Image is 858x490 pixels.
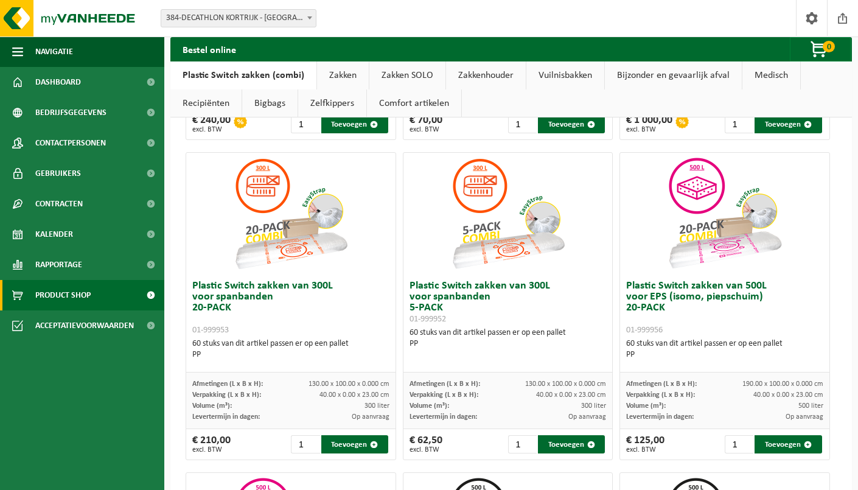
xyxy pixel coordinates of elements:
div: PP [410,338,607,349]
span: 01-999956 [626,326,663,335]
div: 60 stuks van dit artikel passen er op een pallet [192,338,389,360]
div: PP [192,349,389,360]
span: Op aanvraag [786,413,823,421]
div: € 1 000,00 [626,115,672,133]
input: 1 [508,435,537,453]
h2: Bestel online [170,37,248,61]
span: 190.00 x 100.00 x 0.000 cm [742,380,823,388]
span: Verpakking (L x B x H): [192,391,261,399]
div: € 62,50 [410,435,442,453]
a: Comfort artikelen [367,89,461,117]
a: Vuilnisbakken [526,61,604,89]
span: 300 liter [581,402,606,410]
span: Gebruikers [35,158,81,189]
div: PP [626,349,823,360]
a: Bijzonder en gevaarlijk afval [605,61,742,89]
span: 300 liter [364,402,389,410]
div: € 210,00 [192,435,231,453]
span: 40.00 x 0.00 x 23.00 cm [753,391,823,399]
span: Op aanvraag [568,413,606,421]
span: excl. BTW [626,446,664,453]
a: Recipiënten [170,89,242,117]
button: Toevoegen [755,435,821,453]
div: € 240,00 [192,115,231,133]
span: excl. BTW [192,126,231,133]
span: Contracten [35,189,83,219]
span: 0 [823,41,835,52]
div: 60 stuks van dit artikel passen er op een pallet [626,338,823,360]
span: Contactpersonen [35,128,106,158]
a: Zakken SOLO [369,61,445,89]
span: Afmetingen (L x B x H): [192,380,263,388]
span: Verpakking (L x B x H): [410,391,478,399]
span: Dashboard [35,67,81,97]
button: Toevoegen [538,115,605,133]
span: 500 liter [798,402,823,410]
button: Toevoegen [321,115,388,133]
input: 1 [291,435,320,453]
span: Levertermijn in dagen: [192,413,260,421]
span: 384-DECATHLON KORTRIJK - KORTRIJK [161,9,316,27]
input: 1 [291,115,320,133]
span: Bedrijfsgegevens [35,97,106,128]
div: € 125,00 [626,435,664,453]
span: Afmetingen (L x B x H): [410,380,480,388]
span: excl. BTW [410,126,442,133]
div: 60 stuks van dit artikel passen er op een pallet [410,327,607,349]
input: 1 [725,115,754,133]
a: Medisch [742,61,800,89]
span: Volume (m³): [410,402,449,410]
a: Zakken [317,61,369,89]
span: Op aanvraag [352,413,389,421]
a: Plastic Switch zakken (combi) [170,61,316,89]
button: Toevoegen [755,115,821,133]
button: 0 [790,37,851,61]
span: 01-999952 [410,315,446,324]
span: Acceptatievoorwaarden [35,310,134,341]
span: Afmetingen (L x B x H): [626,380,697,388]
span: 40.00 x 0.00 x 23.00 cm [536,391,606,399]
span: 384-DECATHLON KORTRIJK - KORTRIJK [161,10,316,27]
span: Rapportage [35,250,82,280]
span: Levertermijn in dagen: [410,413,477,421]
h3: Plastic Switch zakken van 500L voor EPS (isomo, piepschuim) 20-PACK [626,281,823,335]
img: 01-999952 [447,153,569,275]
span: excl. BTW [626,126,672,133]
a: Zelfkippers [298,89,366,117]
span: Verpakking (L x B x H): [626,391,695,399]
span: Kalender [35,219,73,250]
a: Bigbags [242,89,298,117]
span: Volume (m³): [626,402,666,410]
img: 01-999953 [230,153,352,275]
button: Toevoegen [538,435,605,453]
img: 01-999956 [664,153,786,275]
span: 40.00 x 0.00 x 23.00 cm [319,391,389,399]
input: 1 [508,115,537,133]
span: excl. BTW [410,446,442,453]
h3: Plastic Switch zakken van 300L voor spanbanden 20-PACK [192,281,389,335]
span: Product Shop [35,280,91,310]
span: excl. BTW [192,446,231,453]
h3: Plastic Switch zakken van 300L voor spanbanden 5-PACK [410,281,607,324]
span: Navigatie [35,37,73,67]
button: Toevoegen [321,435,388,453]
span: 01-999953 [192,326,229,335]
span: 130.00 x 100.00 x 0.000 cm [525,380,606,388]
span: 130.00 x 100.00 x 0.000 cm [309,380,389,388]
div: € 70,00 [410,115,442,133]
span: Volume (m³): [192,402,232,410]
input: 1 [725,435,754,453]
a: Zakkenhouder [446,61,526,89]
span: Levertermijn in dagen: [626,413,694,421]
